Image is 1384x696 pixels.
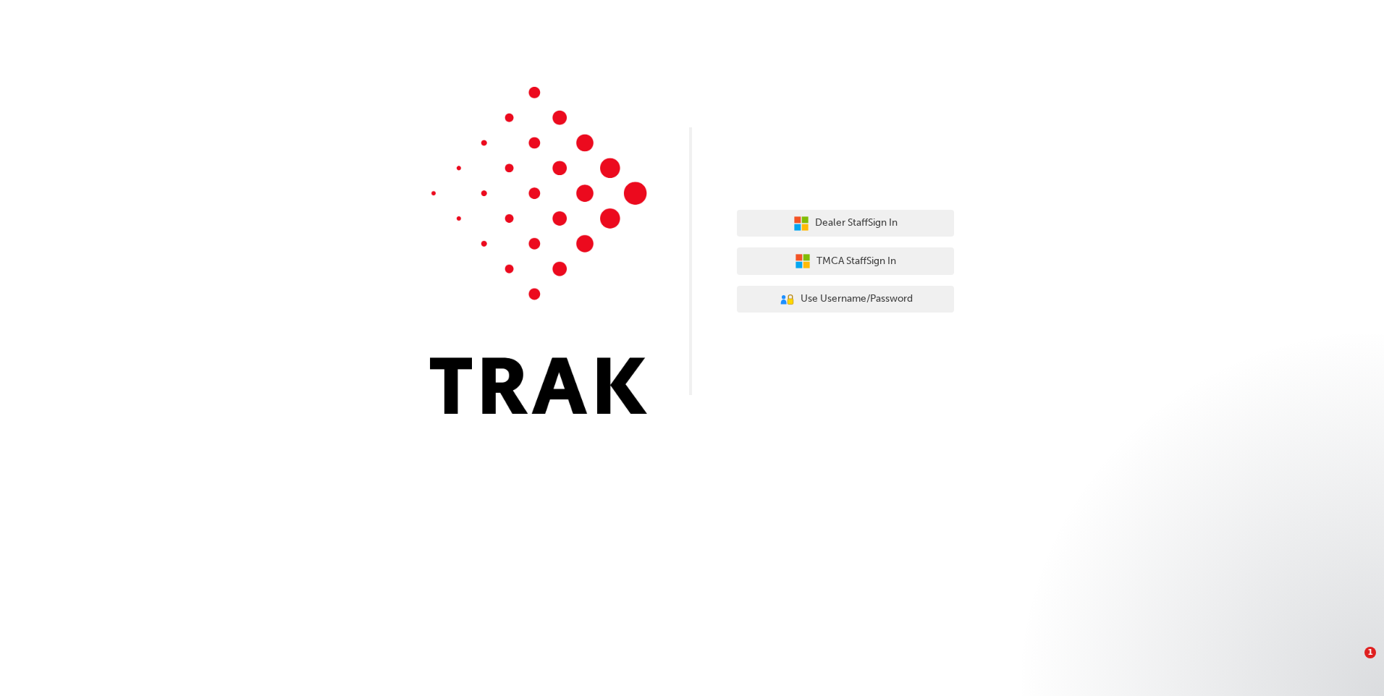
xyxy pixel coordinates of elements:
[1335,647,1370,682] iframe: Intercom live chat
[430,87,647,414] img: Trak
[815,215,898,232] span: Dealer Staff Sign In
[817,253,896,270] span: TMCA Staff Sign In
[737,247,954,275] button: TMCA StaffSign In
[737,210,954,237] button: Dealer StaffSign In
[801,291,913,307] span: Use Username/Password
[1364,647,1376,658] span: 1
[737,286,954,313] button: Use Username/Password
